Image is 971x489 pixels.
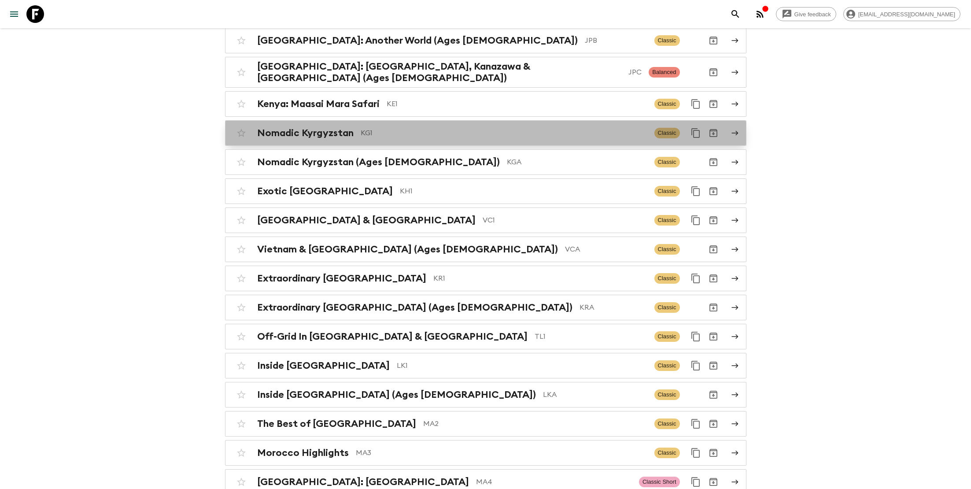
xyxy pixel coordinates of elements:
[387,99,647,109] p: KE1
[225,411,746,437] a: The Best of [GEOGRAPHIC_DATA]MA2ClassicDuplicate for 45-59Archive
[705,32,722,49] button: Archive
[776,7,836,21] a: Give feedback
[225,207,746,233] a: [GEOGRAPHIC_DATA] & [GEOGRAPHIC_DATA]VC1ClassicDuplicate for 45-59Archive
[257,273,426,284] h2: Extraordinary [GEOGRAPHIC_DATA]
[705,299,722,316] button: Archive
[687,211,705,229] button: Duplicate for 45-59
[257,244,558,255] h2: Vietnam & [GEOGRAPHIC_DATA] (Ages [DEMOGRAPHIC_DATA])
[361,128,647,138] p: KG1
[654,99,680,109] span: Classic
[423,419,647,429] p: MA2
[705,211,722,229] button: Archive
[654,186,680,196] span: Classic
[705,124,722,142] button: Archive
[433,273,647,284] p: KR1
[654,419,680,429] span: Classic
[687,182,705,200] button: Duplicate for 45-59
[705,357,722,374] button: Archive
[483,215,647,226] p: VC1
[687,415,705,433] button: Duplicate for 45-59
[654,244,680,255] span: Classic
[257,98,380,110] h2: Kenya: Maasai Mara Safari
[705,328,722,345] button: Archive
[356,448,647,458] p: MA3
[257,418,416,430] h2: The Best of [GEOGRAPHIC_DATA]
[687,357,705,374] button: Duplicate for 45-59
[628,67,642,78] p: JPC
[705,63,722,81] button: Archive
[654,302,680,313] span: Classic
[654,331,680,342] span: Classic
[654,389,680,400] span: Classic
[257,302,572,313] h2: Extraordinary [GEOGRAPHIC_DATA] (Ages [DEMOGRAPHIC_DATA])
[225,324,746,349] a: Off-Grid In [GEOGRAPHIC_DATA] & [GEOGRAPHIC_DATA]TL1ClassicDuplicate for 45-59Archive
[790,11,836,18] span: Give feedback
[225,28,746,53] a: [GEOGRAPHIC_DATA]: Another World (Ages [DEMOGRAPHIC_DATA])JPBClassicArchive
[853,11,960,18] span: [EMAIL_ADDRESS][DOMAIN_NAME]
[476,477,632,487] p: MA4
[257,215,476,226] h2: [GEOGRAPHIC_DATA] & [GEOGRAPHIC_DATA]
[225,178,746,204] a: Exotic [GEOGRAPHIC_DATA]KH1ClassicDuplicate for 45-59Archive
[257,360,390,371] h2: Inside [GEOGRAPHIC_DATA]
[705,241,722,258] button: Archive
[654,360,680,371] span: Classic
[843,7,960,21] div: [EMAIL_ADDRESS][DOMAIN_NAME]
[225,440,746,466] a: Morocco HighlightsMA3ClassicDuplicate for 45-59Archive
[654,157,680,167] span: Classic
[225,266,746,291] a: Extraordinary [GEOGRAPHIC_DATA]KR1ClassicDuplicate for 45-59Archive
[225,57,746,88] a: [GEOGRAPHIC_DATA]: [GEOGRAPHIC_DATA], Kanazawa & [GEOGRAPHIC_DATA] (Ages [DEMOGRAPHIC_DATA])JPCBa...
[580,302,647,313] p: KRA
[654,448,680,458] span: Classic
[639,477,680,487] span: Classic Short
[225,120,746,146] a: Nomadic KyrgyzstanKG1ClassicDuplicate for 45-59Archive
[507,157,647,167] p: KGA
[5,5,23,23] button: menu
[257,476,469,488] h2: [GEOGRAPHIC_DATA]: [GEOGRAPHIC_DATA]
[257,389,536,400] h2: Inside [GEOGRAPHIC_DATA] (Ages [DEMOGRAPHIC_DATA])
[257,447,349,459] h2: Morocco Highlights
[687,444,705,462] button: Duplicate for 45-59
[400,186,647,196] p: KH1
[225,382,746,407] a: Inside [GEOGRAPHIC_DATA] (Ages [DEMOGRAPHIC_DATA])LKAClassicArchive
[225,295,746,320] a: Extraordinary [GEOGRAPHIC_DATA] (Ages [DEMOGRAPHIC_DATA])KRAClassicArchive
[543,389,647,400] p: LKA
[705,386,722,404] button: Archive
[225,149,746,175] a: Nomadic Kyrgyzstan (Ages [DEMOGRAPHIC_DATA])KGAClassicArchive
[225,91,746,117] a: Kenya: Maasai Mara SafariKE1ClassicDuplicate for 45-59Archive
[705,270,722,287] button: Archive
[727,5,744,23] button: search adventures
[257,127,354,139] h2: Nomadic Kyrgyzstan
[257,185,393,197] h2: Exotic [GEOGRAPHIC_DATA]
[705,95,722,113] button: Archive
[687,328,705,345] button: Duplicate for 45-59
[585,35,647,46] p: JPB
[225,353,746,378] a: Inside [GEOGRAPHIC_DATA]LK1ClassicDuplicate for 45-59Archive
[705,182,722,200] button: Archive
[397,360,647,371] p: LK1
[257,331,528,342] h2: Off-Grid In [GEOGRAPHIC_DATA] & [GEOGRAPHIC_DATA]
[535,331,647,342] p: TL1
[257,35,578,46] h2: [GEOGRAPHIC_DATA]: Another World (Ages [DEMOGRAPHIC_DATA])
[687,124,705,142] button: Duplicate for 45-59
[705,153,722,171] button: Archive
[257,61,622,84] h2: [GEOGRAPHIC_DATA]: [GEOGRAPHIC_DATA], Kanazawa & [GEOGRAPHIC_DATA] (Ages [DEMOGRAPHIC_DATA])
[225,237,746,262] a: Vietnam & [GEOGRAPHIC_DATA] (Ages [DEMOGRAPHIC_DATA])VCAClassicArchive
[649,67,679,78] span: Balanced
[687,270,705,287] button: Duplicate for 45-59
[654,215,680,226] span: Classic
[705,444,722,462] button: Archive
[687,95,705,113] button: Duplicate for 45-59
[705,415,722,433] button: Archive
[257,156,500,168] h2: Nomadic Kyrgyzstan (Ages [DEMOGRAPHIC_DATA])
[654,128,680,138] span: Classic
[654,273,680,284] span: Classic
[654,35,680,46] span: Classic
[565,244,647,255] p: VCA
